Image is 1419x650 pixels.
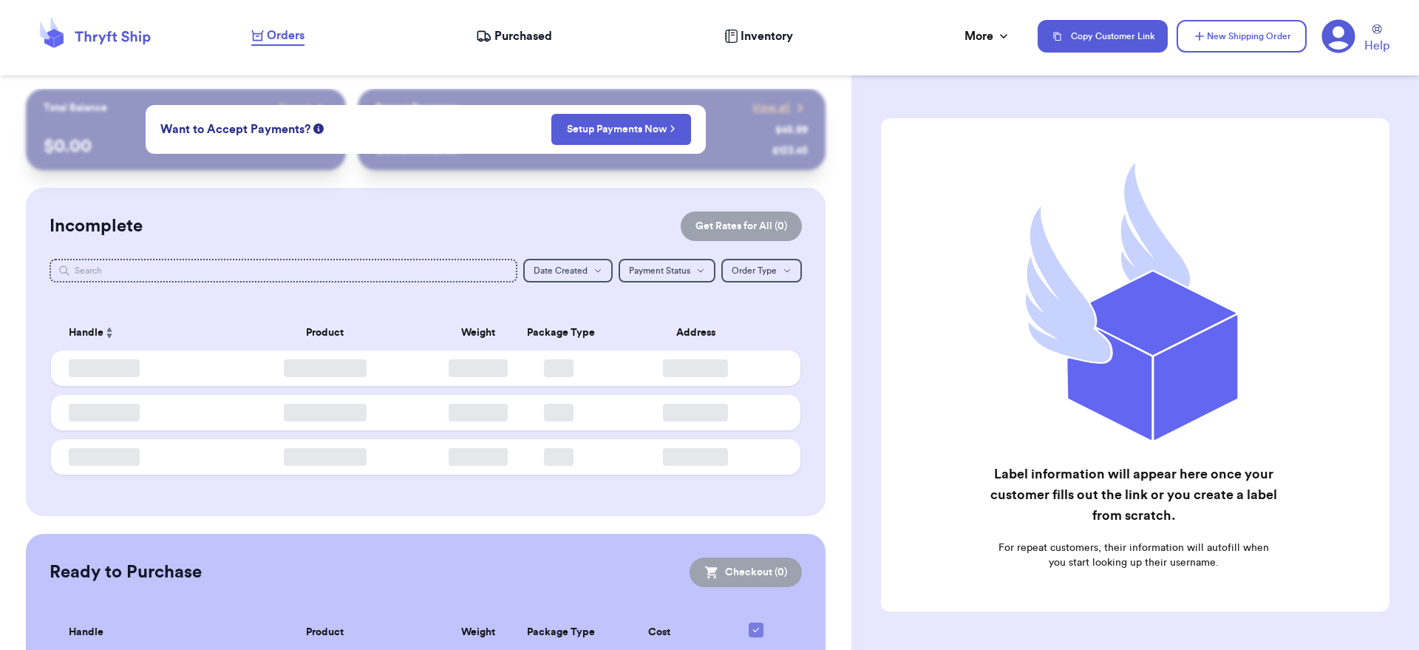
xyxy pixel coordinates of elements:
div: $ 45.99 [775,123,808,138]
th: Weight [438,315,518,351]
div: $ 123.45 [772,143,808,158]
span: Payment Status [629,266,690,275]
a: Inventory [724,27,793,45]
a: Purchased [476,27,552,45]
button: Payment Status [619,259,715,282]
button: Copy Customer Link [1038,20,1168,53]
div: More [964,27,1011,45]
span: Want to Accept Payments? [160,121,310,138]
a: Setup Payments Now [567,122,676,137]
span: Handle [69,325,103,341]
span: Handle [69,625,103,640]
span: Help [1364,37,1389,55]
h2: Incomplete [50,214,143,238]
span: Date Created [534,266,588,275]
input: Search [50,259,518,282]
button: Order Type [721,259,802,282]
p: For repeat customers, their information will autofill when you start looking up their username. [989,541,1278,570]
span: Inventory [741,27,793,45]
h2: Ready to Purchase [50,561,202,584]
h2: Label information will appear here once your customer fills out the link or you create a label fr... [989,464,1278,526]
p: Recent Payments [375,101,457,115]
th: Product [212,315,438,351]
button: Sort ascending [103,324,115,342]
a: Orders [251,27,304,46]
span: Purchased [494,27,552,45]
span: View all [752,101,790,115]
a: View all [752,101,808,115]
p: Total Balance [44,101,107,115]
p: $ 0.00 [44,135,328,158]
a: Help [1364,24,1389,55]
a: Payout [279,101,328,115]
span: Order Type [732,266,777,275]
button: New Shipping Order [1177,20,1307,53]
button: Date Created [523,259,613,282]
button: Get Rates for All (0) [681,211,802,241]
th: Package Type [518,315,599,351]
th: Address [599,315,801,351]
span: Orders [267,27,304,44]
span: Payout [279,101,310,115]
button: Setup Payments Now [551,114,691,145]
button: Checkout (0) [690,558,802,587]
